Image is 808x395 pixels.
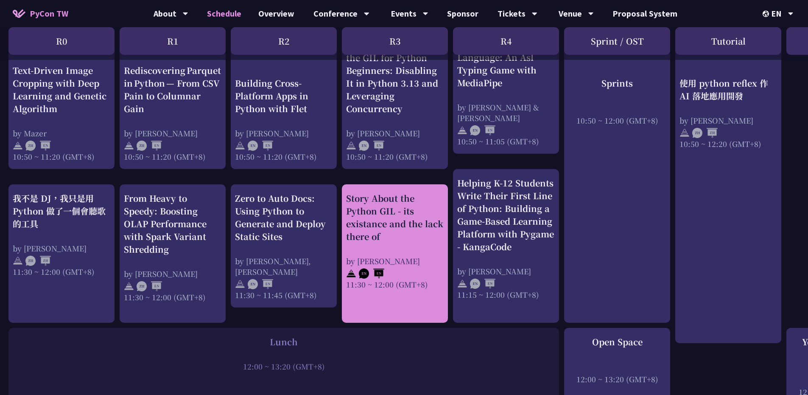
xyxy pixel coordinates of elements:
a: 我不是 DJ，我只是用 Python 做了一個會聽歌的工具 by [PERSON_NAME] 11:30 ~ 12:00 (GMT+8) [13,192,110,316]
img: ENEN.5a408d1.svg [359,141,384,151]
img: svg+xml;base64,PHN2ZyB4bWxucz0iaHR0cDovL3d3dy53My5vcmcvMjAwMC9zdmciIHdpZHRoPSIyNCIgaGVpZ2h0PSIyNC... [457,125,467,135]
div: Building Cross-Platform Apps in Python with Flet [235,76,333,115]
img: ZHZH.38617ef.svg [25,256,51,266]
img: svg+xml;base64,PHN2ZyB4bWxucz0iaHR0cDovL3d3dy53My5vcmcvMjAwMC9zdmciIHdpZHRoPSIyNCIgaGVpZ2h0PSIyNC... [235,141,245,151]
a: Building Cross-Platform Apps in Python with Flet by [PERSON_NAME] 10:50 ~ 11:20 (GMT+8) [235,38,333,162]
div: Text-Driven Image Cropping with Deep Learning and Genetic Algorithm [13,64,110,115]
div: by [PERSON_NAME] [457,266,555,276]
div: by [PERSON_NAME] [124,268,221,279]
div: 10:50 ~ 11:05 (GMT+8) [457,136,555,147]
div: 10:50 ~ 12:20 (GMT+8) [679,138,777,149]
div: From Heavy to Speedy: Boosting OLAP Performance with Spark Variant Shredding [124,192,221,256]
img: ENEN.5a408d1.svg [359,268,384,279]
div: by [PERSON_NAME] [235,127,333,138]
div: R4 [453,27,559,55]
div: An Introduction to the GIL for Python Beginners: Disabling It in Python 3.13 and Leveraging Concu... [346,39,444,115]
img: Home icon of PyCon TW 2025 [13,9,25,18]
div: by [PERSON_NAME] [679,115,777,125]
a: Spell it with Sign Language: An Asl Typing Game with MediaPipe by [PERSON_NAME] & [PERSON_NAME] 1... [457,38,555,147]
img: Locale Icon [763,11,771,17]
div: R2 [231,27,337,55]
img: svg+xml;base64,PHN2ZyB4bWxucz0iaHR0cDovL3d3dy53My5vcmcvMjAwMC9zdmciIHdpZHRoPSIyNCIgaGVpZ2h0PSIyNC... [679,128,690,138]
img: ZHZH.38617ef.svg [692,128,718,138]
img: svg+xml;base64,PHN2ZyB4bWxucz0iaHR0cDovL3d3dy53My5vcmcvMjAwMC9zdmciIHdpZHRoPSIyNCIgaGVpZ2h0PSIyNC... [346,141,356,151]
a: Helping K-12 Students Write Their First Line of Python: Building a Game-Based Learning Platform w... [457,177,555,316]
div: R0 [8,27,115,55]
img: ENEN.5a408d1.svg [470,125,495,135]
div: 12:00 ~ 13:20 (GMT+8) [13,361,555,372]
img: ZHEN.371966e.svg [25,141,51,151]
img: ENEN.5a408d1.svg [248,141,273,151]
span: PyCon TW [30,7,68,20]
div: 11:30 ~ 12:00 (GMT+8) [124,292,221,302]
div: 12:00 ~ 13:20 (GMT+8) [568,374,666,384]
div: Story About the Python GIL - its existance and the lack there of [346,192,444,243]
div: Zero to Auto Docs: Using Python to Generate and Deploy Static Sites [235,192,333,243]
div: by [PERSON_NAME] & [PERSON_NAME] [457,102,555,123]
div: Sprints [568,76,666,89]
div: 11:15 ~ 12:00 (GMT+8) [457,289,555,300]
div: 使用 python reflex 作 AI 落地應用開發 [679,76,777,102]
img: svg+xml;base64,PHN2ZyB4bWxucz0iaHR0cDovL3d3dy53My5vcmcvMjAwMC9zdmciIHdpZHRoPSIyNCIgaGVpZ2h0PSIyNC... [124,141,134,151]
a: 使用 python reflex 作 AI 落地應用開發 by [PERSON_NAME] 10:50 ~ 12:20 (GMT+8) [679,38,777,336]
img: ZHEN.371966e.svg [137,141,162,151]
div: by [PERSON_NAME] [346,256,444,266]
div: Helping K-12 Students Write Their First Line of Python: Building a Game-Based Learning Platform w... [457,177,555,253]
div: Rediscovering Parquet in Python — From CSV Pain to Columnar Gain [124,64,221,115]
div: by [PERSON_NAME] [124,128,221,138]
div: Tutorial [675,27,781,55]
a: Rediscovering Parquet in Python — From CSV Pain to Columnar Gain by [PERSON_NAME] 10:50 ~ 11:20 (... [124,38,221,162]
div: R3 [342,27,448,55]
a: PyCon TW [4,3,77,24]
img: ZHEN.371966e.svg [137,281,162,291]
div: 10:50 ~ 11:20 (GMT+8) [13,151,110,162]
a: An Introduction to the GIL for Python Beginners: Disabling It in Python 3.13 and Leveraging Concu... [346,38,444,162]
img: svg+xml;base64,PHN2ZyB4bWxucz0iaHR0cDovL3d3dy53My5vcmcvMjAwMC9zdmciIHdpZHRoPSIyNCIgaGVpZ2h0PSIyNC... [13,256,23,266]
img: svg+xml;base64,PHN2ZyB4bWxucz0iaHR0cDovL3d3dy53My5vcmcvMjAwMC9zdmciIHdpZHRoPSIyNCIgaGVpZ2h0PSIyNC... [235,279,245,289]
img: svg+xml;base64,PHN2ZyB4bWxucz0iaHR0cDovL3d3dy53My5vcmcvMjAwMC9zdmciIHdpZHRoPSIyNCIgaGVpZ2h0PSIyNC... [346,268,356,279]
img: ENEN.5a408d1.svg [248,279,273,289]
div: 10:50 ~ 11:20 (GMT+8) [124,151,221,162]
div: Spell it with Sign Language: An Asl Typing Game with MediaPipe [457,38,555,89]
a: From Heavy to Speedy: Boosting OLAP Performance with Spark Variant Shredding by [PERSON_NAME] 11:... [124,192,221,316]
div: Sprint / OST [564,27,670,55]
div: by Mazer [13,128,110,138]
div: R1 [120,27,226,55]
div: 我不是 DJ，我只是用 Python 做了一個會聽歌的工具 [13,192,110,230]
div: 11:30 ~ 12:00 (GMT+8) [346,279,444,290]
img: svg+xml;base64,PHN2ZyB4bWxucz0iaHR0cDovL3d3dy53My5vcmcvMjAwMC9zdmciIHdpZHRoPSIyNCIgaGVpZ2h0PSIyNC... [13,141,23,151]
div: Open Space [568,336,666,348]
div: Lunch [13,336,555,348]
div: by [PERSON_NAME], [PERSON_NAME] [235,256,333,277]
div: 10:50 ~ 11:20 (GMT+8) [346,151,444,162]
a: Zero to Auto Docs: Using Python to Generate and Deploy Static Sites by [PERSON_NAME], [PERSON_NAM... [235,192,333,300]
div: by [PERSON_NAME] [13,243,110,254]
img: svg+xml;base64,PHN2ZyB4bWxucz0iaHR0cDovL3d3dy53My5vcmcvMjAwMC9zdmciIHdpZHRoPSIyNCIgaGVpZ2h0PSIyNC... [457,279,467,289]
div: 11:30 ~ 11:45 (GMT+8) [235,290,333,300]
div: 10:50 ~ 11:20 (GMT+8) [235,151,333,161]
div: 11:30 ~ 12:00 (GMT+8) [13,266,110,277]
a: Text-Driven Image Cropping with Deep Learning and Genetic Algorithm by Mazer 10:50 ~ 11:20 (GMT+8) [13,38,110,162]
div: 10:50 ~ 12:00 (GMT+8) [568,115,666,125]
img: svg+xml;base64,PHN2ZyB4bWxucz0iaHR0cDovL3d3dy53My5vcmcvMjAwMC9zdmciIHdpZHRoPSIyNCIgaGVpZ2h0PSIyNC... [124,281,134,291]
div: by [PERSON_NAME] [346,128,444,138]
img: ENEN.5a408d1.svg [470,279,495,289]
a: Story About the Python GIL - its existance and the lack there of by [PERSON_NAME] 11:30 ~ 12:00 (... [346,192,444,316]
